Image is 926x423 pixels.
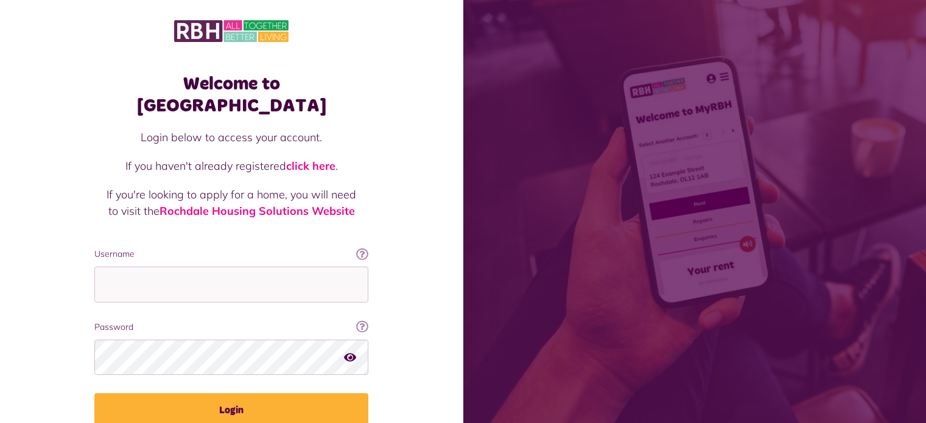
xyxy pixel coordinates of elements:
[174,18,289,44] img: MyRBH
[107,158,356,174] p: If you haven't already registered .
[94,73,368,117] h1: Welcome to [GEOGRAPHIC_DATA]
[94,321,368,334] label: Password
[107,129,356,145] p: Login below to access your account.
[286,159,335,173] a: click here
[94,248,368,260] label: Username
[107,186,356,219] p: If you're looking to apply for a home, you will need to visit the
[160,204,355,218] a: Rochdale Housing Solutions Website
